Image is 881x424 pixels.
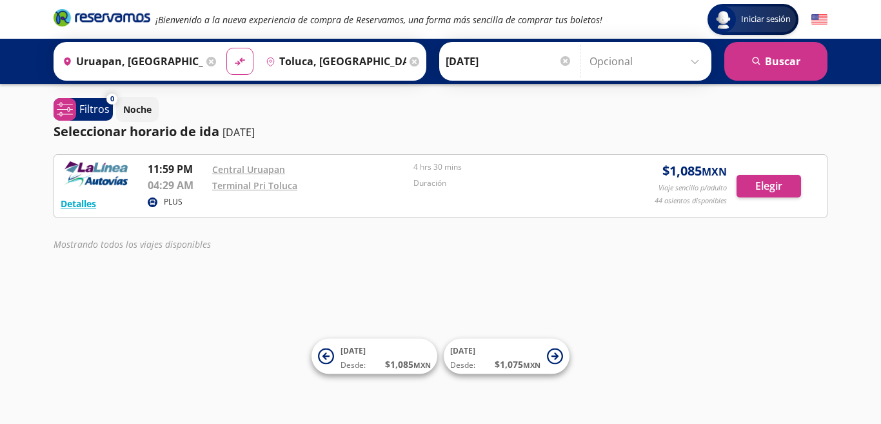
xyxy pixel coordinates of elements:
button: Detalles [61,197,96,210]
p: Duración [413,177,608,189]
small: MXN [523,360,540,370]
span: $ 1,085 [385,358,431,371]
small: MXN [702,165,727,179]
input: Elegir Fecha [446,45,572,77]
span: $ 1,085 [662,161,727,181]
a: Central Uruapan [212,163,285,176]
p: Filtros [79,101,110,117]
p: Seleccionar horario de ida [54,122,219,141]
img: RESERVAMOS [61,161,132,187]
input: Opcional [589,45,705,77]
p: 4 hrs 30 mins [413,161,608,173]
span: Desde: [341,359,366,371]
span: $ 1,075 [495,358,540,371]
p: Viaje sencillo p/adulto [658,183,727,194]
input: Buscar Origen [57,45,203,77]
button: Elegir [737,175,801,197]
small: MXN [413,360,431,370]
button: [DATE]Desde:$1,075MXN [444,339,569,374]
p: 11:59 PM [148,161,206,177]
button: Buscar [724,42,827,81]
i: Brand Logo [54,8,150,27]
p: 44 asientos disponibles [655,196,727,207]
span: Iniciar sesión [736,13,796,26]
button: [DATE]Desde:$1,085MXN [312,339,437,374]
span: [DATE] [450,345,475,356]
span: 0 [110,94,114,105]
p: [DATE] [223,125,255,140]
span: Desde: [450,359,475,371]
a: Brand Logo [54,8,150,31]
p: PLUS [164,196,183,208]
span: [DATE] [341,345,366,356]
button: 0Filtros [54,98,113,121]
p: 04:29 AM [148,177,206,193]
input: Buscar Destino [261,45,406,77]
em: ¡Bienvenido a la nueva experiencia de compra de Reservamos, una forma más sencilla de comprar tus... [155,14,602,26]
a: Terminal Pri Toluca [212,179,297,192]
button: English [811,12,827,28]
em: Mostrando todos los viajes disponibles [54,238,211,250]
p: Noche [123,103,152,116]
button: Noche [116,97,159,122]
